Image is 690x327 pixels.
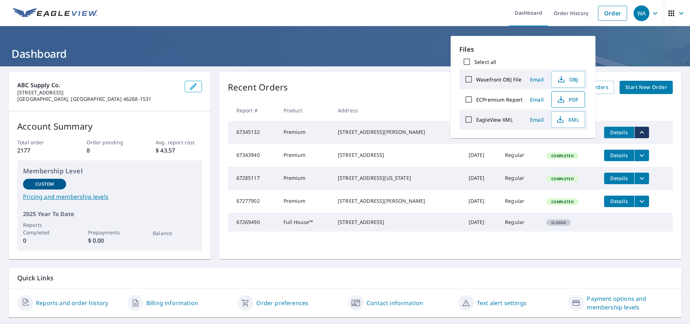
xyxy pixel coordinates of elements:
span: Completed [547,153,578,158]
div: [STREET_ADDRESS] [338,219,457,226]
span: Completed [547,176,578,181]
img: EV Logo [13,8,98,19]
p: $ 43.57 [156,146,202,155]
p: Balance [153,229,196,237]
td: Premium [278,121,332,144]
td: 67343940 [228,144,278,167]
label: Select all [474,59,496,65]
div: [STREET_ADDRESS][US_STATE] [338,174,457,182]
p: Quick Links [17,274,673,282]
td: Regular [499,144,540,167]
p: Prepayments [88,229,131,236]
button: detailsBtn-67277902 [604,196,634,207]
a: Text alert settings [477,299,526,307]
span: Details [608,198,630,205]
th: Product [278,100,332,121]
button: XML [551,111,585,128]
td: 67285117 [228,167,278,190]
p: Account Summary [17,120,202,133]
button: PDF [551,91,585,108]
a: Order [598,6,627,21]
div: WA [634,5,649,21]
span: XML [556,115,579,124]
span: Email [528,96,546,103]
td: [DATE] [463,144,500,167]
td: 67269490 [228,213,278,232]
a: Reports and order history [36,299,108,307]
th: Address [332,100,463,121]
a: Payment options and membership levels [587,294,673,312]
p: Recent Orders [228,81,288,94]
span: OBJ [556,75,579,84]
td: [DATE] [463,190,500,213]
span: PDF [556,95,579,104]
td: [DATE] [463,167,500,190]
button: Email [525,74,548,85]
td: Full House™ [278,213,332,232]
a: Pricing and membership levels [23,192,196,201]
a: Order preferences [256,299,308,307]
button: filesDropdownBtn-67277902 [634,196,649,207]
td: 67345132 [228,121,278,144]
button: detailsBtn-67343940 [604,150,634,161]
p: 0 [23,236,66,245]
p: Reports Completed [23,221,66,236]
button: detailsBtn-67285117 [604,173,634,184]
p: 2177 [17,146,63,155]
p: [STREET_ADDRESS] [17,89,179,96]
span: Details [608,129,630,136]
p: 2025 Year To Date [23,210,196,218]
td: 67277902 [228,190,278,213]
p: Order pending [87,139,133,146]
span: Details [608,152,630,159]
a: Billing information [146,299,198,307]
p: Custom [35,181,54,187]
button: detailsBtn-67345132 [604,127,634,138]
label: ECPremium Report [476,96,523,103]
td: Regular [499,190,540,213]
span: Completed [547,199,578,204]
button: OBJ [551,71,585,88]
td: Regular [499,213,540,232]
button: filesDropdownBtn-67345132 [634,127,649,138]
label: EagleView XML [476,116,513,123]
span: Email [528,116,546,123]
div: [STREET_ADDRESS][PERSON_NAME] [338,197,457,205]
span: Details [608,175,630,182]
p: Avg. report cost [156,139,202,146]
p: $ 0.00 [88,236,131,245]
button: Email [525,114,548,125]
td: Premium [278,167,332,190]
button: Email [525,94,548,105]
p: Membership Level [23,166,196,176]
td: Regular [499,167,540,190]
th: Report # [228,100,278,121]
p: 8 [87,146,133,155]
div: [STREET_ADDRESS] [338,151,457,159]
button: filesDropdownBtn-67285117 [634,173,649,184]
a: Start New Order [620,81,673,94]
td: Premium [278,144,332,167]
a: Contact information [367,299,423,307]
button: filesDropdownBtn-67343940 [634,150,649,161]
p: ABC Supply Co. [17,81,179,89]
td: [DATE] [463,213,500,232]
label: Wavefront OBJ File [476,76,521,83]
span: Start New Order [625,83,667,92]
p: Files [459,45,587,54]
span: Email [528,76,546,83]
p: Total order [17,139,63,146]
td: Premium [278,190,332,213]
span: Closed [547,220,570,225]
h1: Dashboard [9,46,681,61]
div: [STREET_ADDRESS][PERSON_NAME] [338,129,457,136]
p: [GEOGRAPHIC_DATA], [GEOGRAPHIC_DATA] 46268-1531 [17,96,179,102]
